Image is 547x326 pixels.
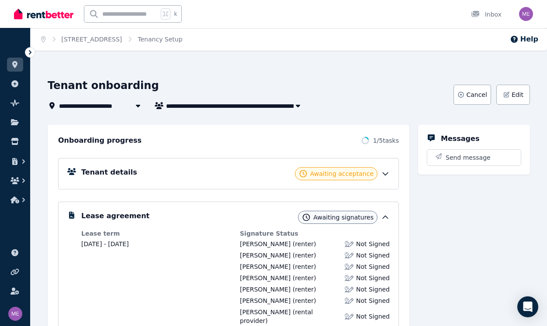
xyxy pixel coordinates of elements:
h5: Tenant details [81,167,137,178]
div: (renter) [240,274,316,282]
div: (rental provider) [240,308,339,325]
img: Lease not signed [345,312,353,321]
a: [STREET_ADDRESS] [62,36,122,43]
span: Not Signed [356,274,390,282]
dt: Signature Status [240,229,390,238]
img: melpol@hotmail.com [8,307,22,321]
span: Not Signed [356,262,390,271]
button: Cancel [454,85,491,105]
h2: Onboarding progress [58,135,142,146]
span: Send message [446,153,491,162]
img: Lease not signed [345,285,353,294]
img: Lease not signed [345,262,353,271]
span: Cancel [466,90,487,99]
span: [PERSON_NAME] [240,309,291,316]
dt: Lease term [81,229,231,238]
img: RentBetter [14,7,73,21]
div: (renter) [240,262,316,271]
h1: Tenant onboarding [48,79,159,93]
img: Lease not signed [345,251,353,260]
div: (renter) [240,285,316,294]
span: [PERSON_NAME] [240,240,291,247]
button: Send message [427,150,521,165]
span: Not Signed [356,251,390,260]
span: [PERSON_NAME] [240,263,291,270]
nav: Breadcrumb [31,28,193,51]
span: 1 / 5 tasks [373,136,399,145]
span: Not Signed [356,296,390,305]
div: Open Intercom Messenger [517,296,538,317]
img: Lease not signed [345,274,353,282]
span: Tenancy Setup [138,35,182,44]
div: (renter) [240,251,316,260]
span: Edit [512,90,523,99]
span: [PERSON_NAME] [240,286,291,293]
span: Not Signed [356,285,390,294]
img: Lease not signed [345,240,353,248]
div: (renter) [240,296,316,305]
button: Help [510,34,538,45]
h5: Lease agreement [81,211,149,221]
span: Not Signed [356,240,390,248]
button: Edit [496,85,530,105]
span: [PERSON_NAME] [240,252,291,259]
span: k [174,10,177,17]
span: [PERSON_NAME] [240,275,291,281]
span: Awaiting signatures [313,213,374,222]
span: Awaiting acceptance [310,169,374,178]
img: melpol@hotmail.com [519,7,533,21]
div: (renter) [240,240,316,248]
span: [PERSON_NAME] [240,297,291,304]
h5: Messages [441,134,479,144]
span: Not Signed [356,312,390,321]
dd: [DATE] - [DATE] [81,240,231,248]
img: Lease not signed [345,296,353,305]
div: Inbox [471,10,502,19]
